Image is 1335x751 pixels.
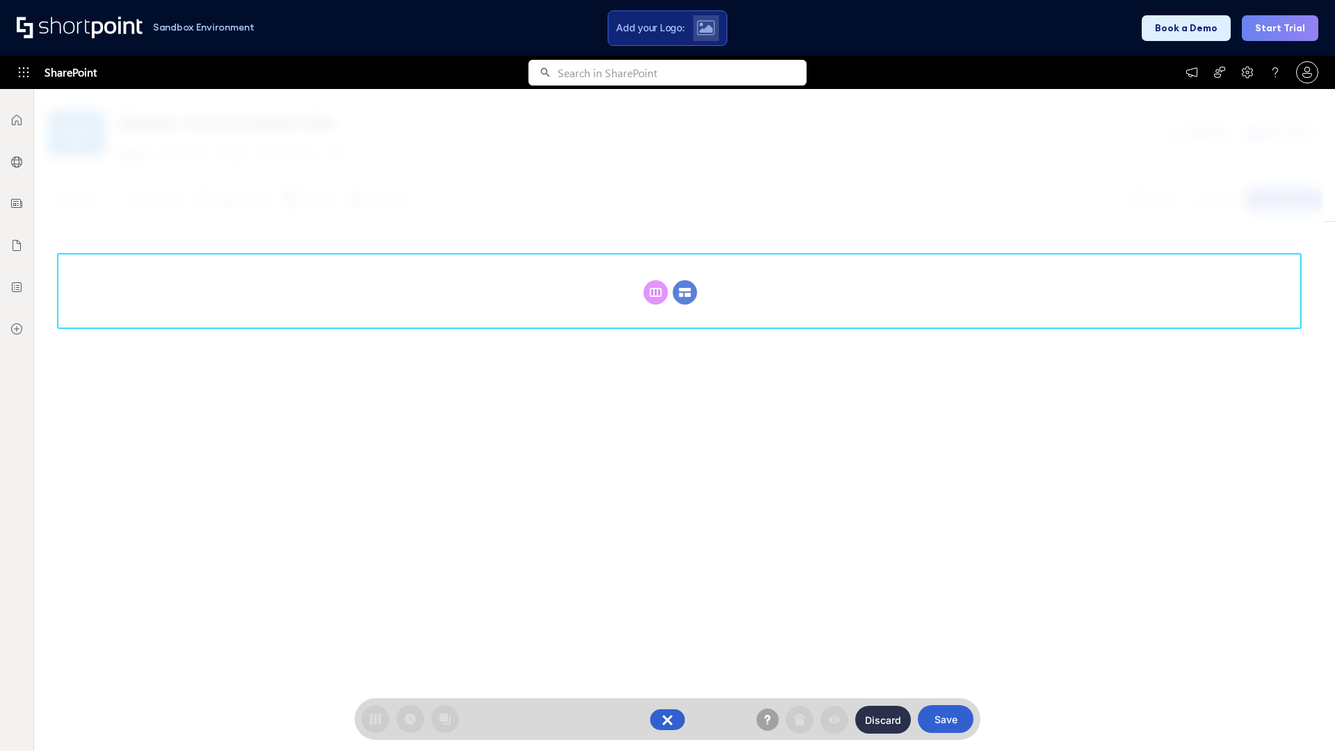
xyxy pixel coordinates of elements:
input: Search in SharePoint [558,60,807,86]
button: Book a Demo [1142,15,1231,41]
h1: Sandbox Environment [153,24,254,31]
button: Save [918,705,973,733]
button: Start Trial [1242,15,1318,41]
iframe: Chat Widget [1265,684,1335,751]
span: Add your Logo: [616,22,684,34]
span: SharePoint [44,56,97,89]
button: Discard [855,706,911,734]
img: Upload logo [697,20,715,35]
